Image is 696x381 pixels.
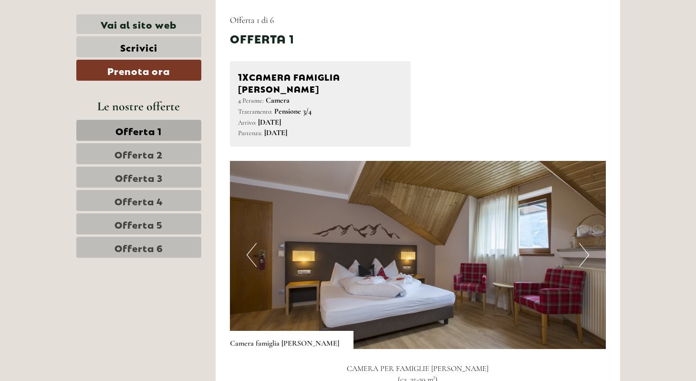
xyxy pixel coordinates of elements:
[230,331,353,349] div: Camera famiglia [PERSON_NAME]
[238,69,403,95] div: Camera famiglia [PERSON_NAME]
[14,46,127,53] small: 18:18
[274,106,312,116] b: Pensione 3/4
[76,36,201,57] a: Scrivici
[114,194,163,207] span: Offerta 4
[76,97,201,115] div: Le nostre offerte
[114,217,163,231] span: Offerta 5
[114,147,163,160] span: Offerta 2
[230,30,294,46] div: Offerta 1
[247,243,257,267] button: Previous
[238,96,264,105] small: 4 Persone:
[264,128,287,138] b: [DATE]
[230,161,606,349] img: image
[320,247,376,268] button: Invia
[14,28,127,35] div: [GEOGRAPHIC_DATA]
[115,124,162,137] span: Offerta 1
[114,241,163,254] span: Offerta 6
[238,129,262,137] small: Partenza:
[7,26,132,55] div: Buon giorno, come possiamo aiutarla?
[266,95,290,105] b: Camera
[115,170,163,184] span: Offerta 3
[230,15,274,25] span: Offerta 1 di 6
[76,14,201,34] a: Vai al sito web
[579,243,589,267] button: Next
[238,107,272,116] small: Trattamento:
[167,7,209,23] div: giovedì
[258,117,281,127] b: [DATE]
[238,69,249,83] b: 1x
[76,60,201,81] a: Prenota ora
[238,118,256,127] small: Arrivo:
